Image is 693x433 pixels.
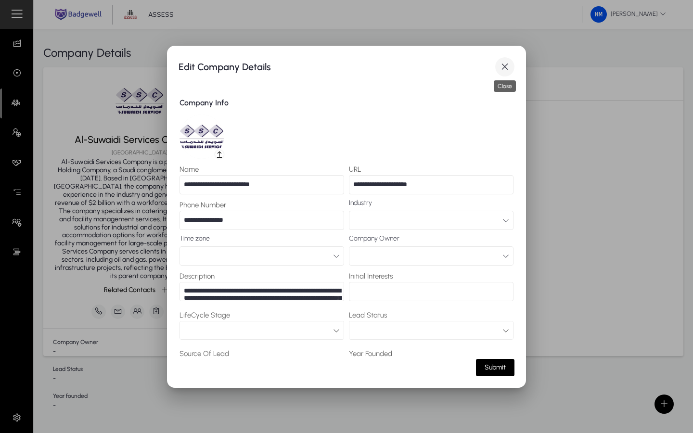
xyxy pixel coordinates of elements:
label: Source Of Lead [180,349,229,358]
label: LifeCycle Stage [180,311,230,319]
label: Name [180,165,199,174]
p: Company Info [180,98,513,107]
label: Industry [349,199,513,207]
label: URL [349,165,361,174]
span: Submit [485,363,506,371]
label: Phone Number [180,201,226,209]
label: Lead Status [349,311,387,319]
label: Description [180,272,215,280]
button: Submit [476,359,514,376]
div: Close [494,80,516,92]
label: Company Owner [349,235,513,242]
img: picture [180,115,224,159]
label: Year Founded [349,349,392,358]
h1: Edit Company Details [179,59,495,75]
label: Initial Interests [349,272,393,280]
label: Time zone [180,235,344,242]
